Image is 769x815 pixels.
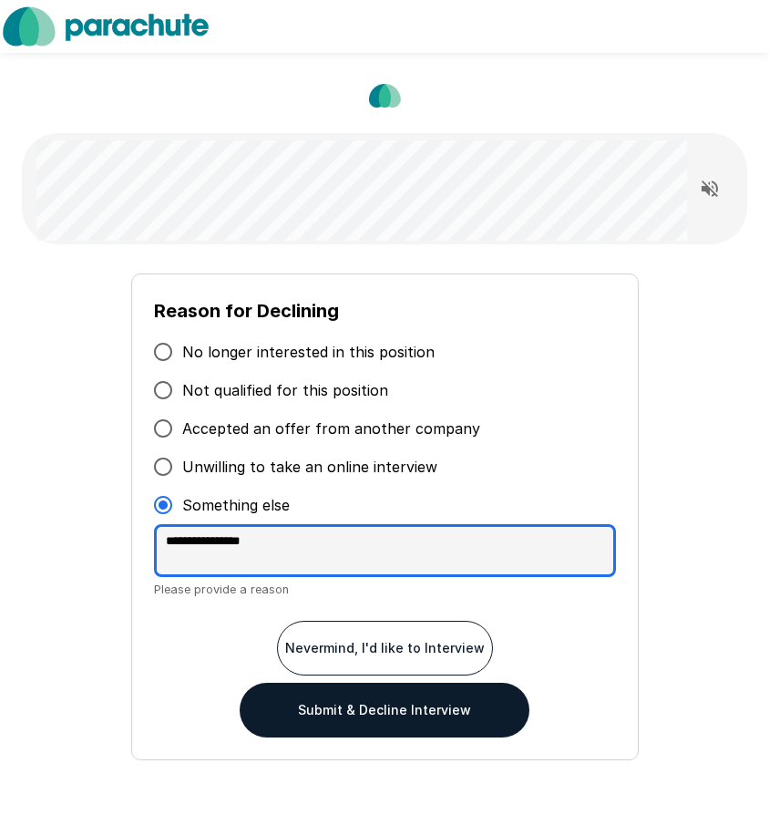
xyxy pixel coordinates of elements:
span: Accepted an offer from another company [182,418,480,439]
button: Nevermind, I'd like to Interview [277,621,493,676]
span: No longer interested in this position [182,341,435,363]
span: Something else [182,494,290,516]
b: Reason for Declining [154,300,339,322]
p: Please provide a reason [154,580,616,599]
img: parachute_avatar.png [362,73,407,119]
button: Read questions aloud [692,170,728,207]
span: Unwilling to take an online interview [182,456,437,478]
span: Not qualified for this position [182,379,388,401]
button: Submit & Decline Interview [240,683,529,738]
